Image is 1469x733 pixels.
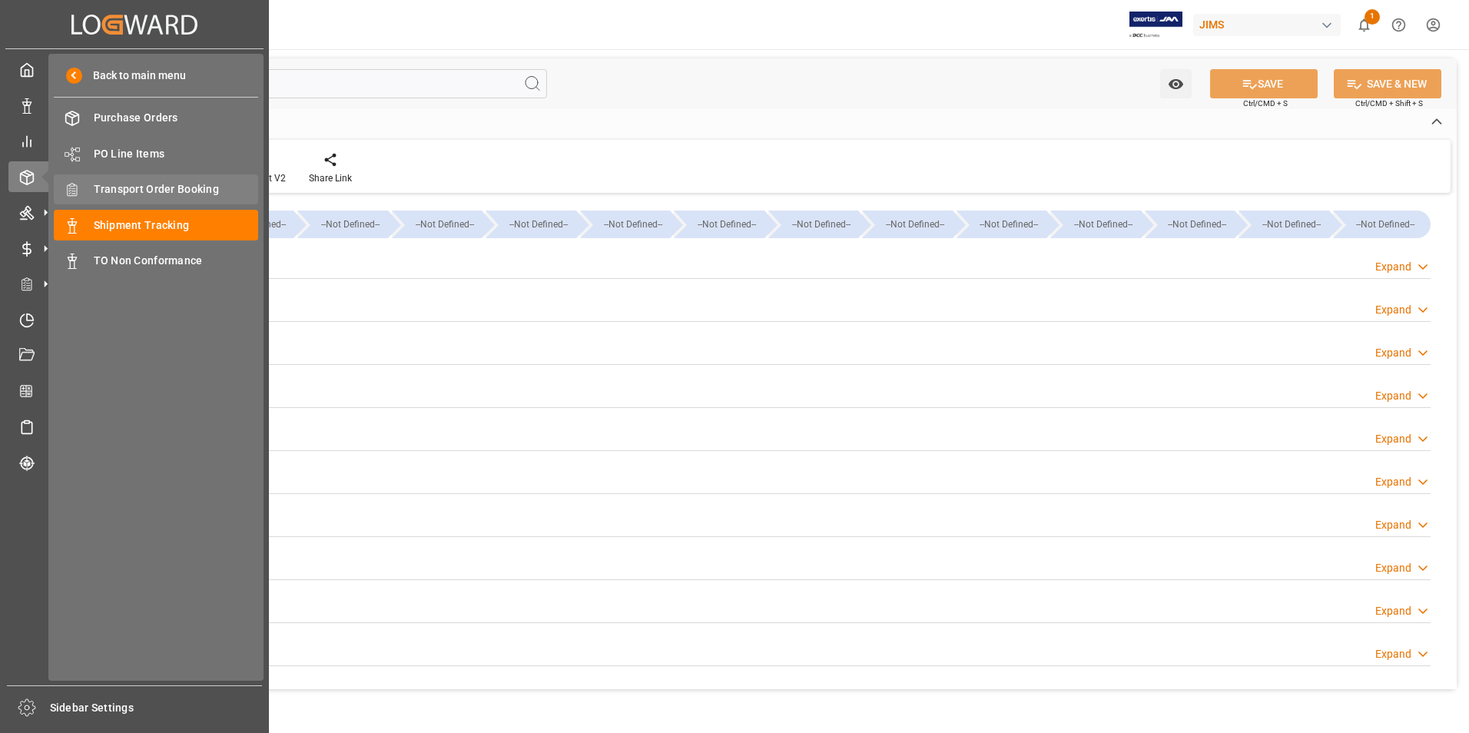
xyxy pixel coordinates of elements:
div: Expand [1375,474,1411,490]
div: Expand [1375,560,1411,576]
span: Ctrl/CMD + Shift + S [1355,98,1423,109]
div: Expand [1375,388,1411,404]
div: --Not Defined-- [392,211,482,238]
a: Shipment Tracking [54,210,258,240]
div: --Not Defined-- [1333,211,1431,238]
div: Expand [1375,302,1411,318]
div: --Not Defined-- [580,211,670,238]
div: Expand [1375,603,1411,619]
div: --Not Defined-- [972,211,1046,238]
input: Search Fields [71,69,547,98]
span: TO Non Conformance [94,253,259,269]
img: Exertis%20JAM%20-%20Email%20Logo.jpg_1722504956.jpg [1129,12,1182,38]
div: --Not Defined-- [862,211,952,238]
div: --Not Defined-- [204,211,293,238]
span: Ctrl/CMD + S [1243,98,1288,109]
a: Document Management [8,340,260,370]
button: open menu [1160,69,1192,98]
a: Data Management [8,90,260,120]
a: Purchase Orders [54,103,258,133]
span: Transport Order Booking [94,181,259,197]
a: Sailing Schedules [8,412,260,442]
div: --Not Defined-- [877,211,952,238]
button: SAVE [1210,69,1318,98]
div: --Not Defined-- [768,211,858,238]
a: TO Non Conformance [54,246,258,276]
div: --Not Defined-- [313,211,387,238]
a: CO2 Calculator [8,376,260,406]
div: --Not Defined-- [689,211,764,238]
div: --Not Defined-- [1239,211,1328,238]
a: Tracking Shipment [8,447,260,477]
span: Back to main menu [82,68,186,84]
div: --Not Defined-- [595,211,670,238]
div: --Not Defined-- [501,211,575,238]
div: --Not Defined-- [486,211,575,238]
div: --Not Defined-- [1145,211,1235,238]
div: Expand [1375,517,1411,533]
div: --Not Defined-- [674,211,764,238]
div: Share Link [309,171,352,185]
span: PO Line Items [94,146,259,162]
div: --Not Defined-- [784,211,858,238]
div: --Not Defined-- [1050,211,1140,238]
div: --Not Defined-- [1160,211,1235,238]
div: --Not Defined-- [1348,211,1423,238]
div: --Not Defined-- [1066,211,1140,238]
div: Expand [1375,646,1411,662]
div: Expand [1375,259,1411,275]
div: --Not Defined-- [1254,211,1328,238]
div: Expand [1375,345,1411,361]
a: Transport Order Booking [54,174,258,204]
div: --Not Defined-- [407,211,482,238]
span: Purchase Orders [94,110,259,126]
a: PO Line Items [54,138,258,168]
span: Shipment Tracking [94,217,259,234]
a: My Reports [8,126,260,156]
div: --Not Defined-- [297,211,387,238]
div: Expand [1375,431,1411,447]
button: SAVE & NEW [1334,69,1441,98]
div: --Not Defined-- [957,211,1046,238]
span: Sidebar Settings [50,700,263,716]
a: Timeslot Management V2 [8,304,260,334]
a: My Cockpit [8,55,260,85]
